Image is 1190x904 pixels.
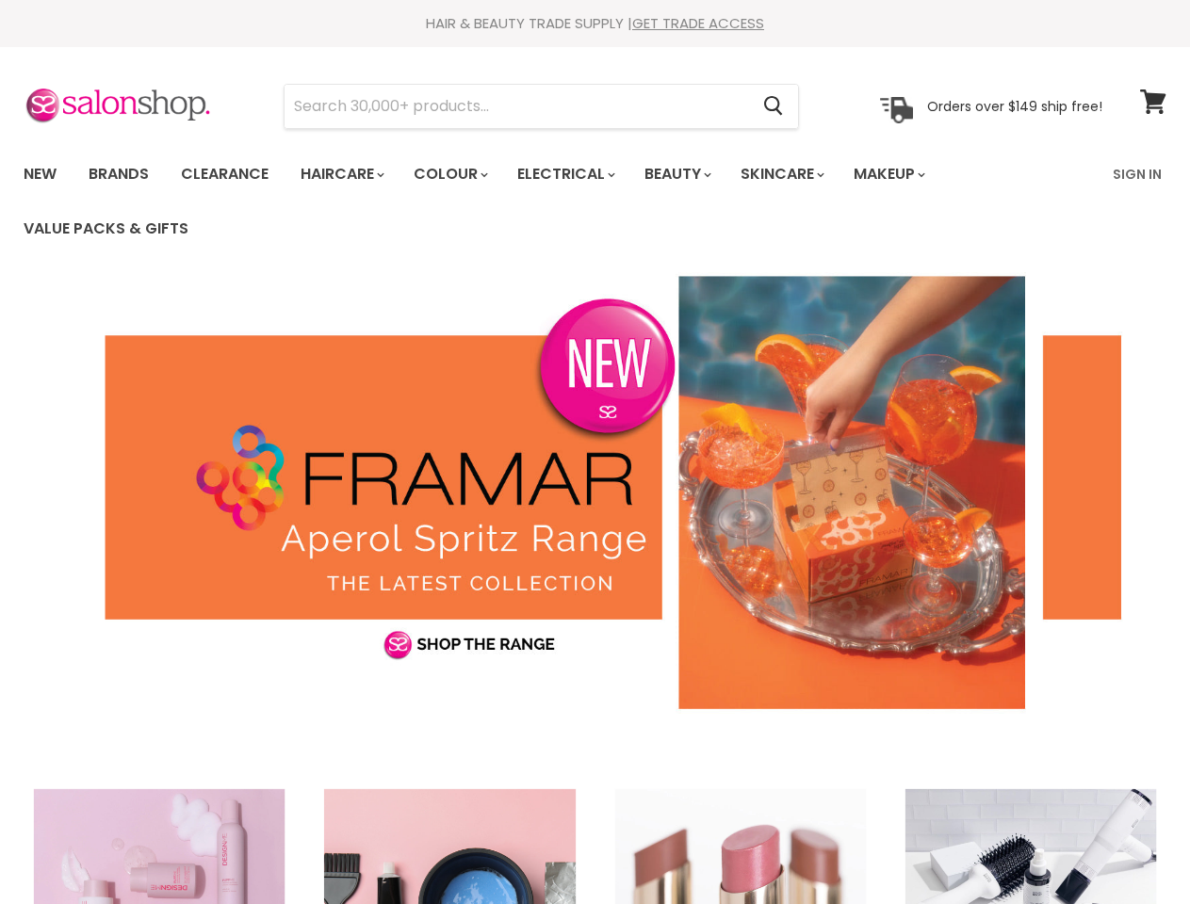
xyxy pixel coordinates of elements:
[927,97,1102,114] p: Orders over $149 ship free!
[726,154,836,194] a: Skincare
[630,154,723,194] a: Beauty
[9,209,203,249] a: Value Packs & Gifts
[399,154,499,194] a: Colour
[632,13,764,33] a: GET TRADE ACCESS
[748,85,798,128] button: Search
[74,154,163,194] a: Brands
[285,85,748,128] input: Search
[503,154,627,194] a: Electrical
[840,154,937,194] a: Makeup
[9,147,1101,256] ul: Main menu
[9,154,71,194] a: New
[1101,154,1173,194] a: Sign In
[286,154,396,194] a: Haircare
[284,84,799,129] form: Product
[167,154,283,194] a: Clearance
